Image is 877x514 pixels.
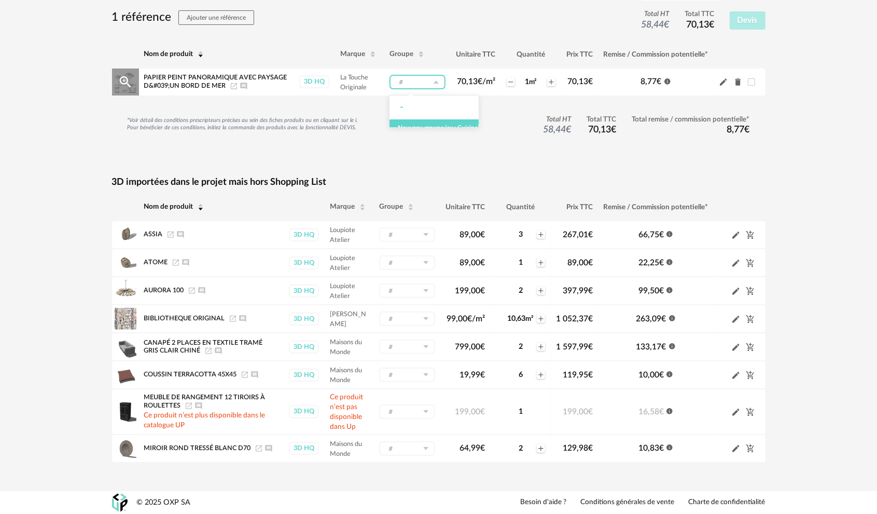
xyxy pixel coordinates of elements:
[144,395,266,409] span: Meuble de rangement 12 tiroirs à roulettes
[288,442,319,455] a: 3D HQ
[731,407,741,417] span: Pencil icon
[460,231,485,239] span: 89,00
[389,75,446,89] div: Sélectionner un groupe
[506,286,536,295] div: 2
[166,231,175,237] a: Launch icon
[641,20,669,30] span: 58,44
[379,368,435,382] div: Sélectionner un groupe
[178,10,254,25] button: Ajouter une référence
[460,444,485,452] span: 64,99
[112,177,765,188] h4: 3D importées dans le projet mais hors Shopping List
[521,498,567,507] a: Besoin d'aide ?
[330,339,362,355] span: Maisons du Monde
[638,408,664,416] span: 16,58
[529,78,537,86] span: m²
[379,255,435,270] div: Sélectionner un groupe
[659,408,664,416] span: €
[563,371,593,379] span: 119,95
[641,77,662,86] span: 8,77
[289,341,319,354] div: 3D HQ
[746,444,755,452] span: Cart Plus icon
[664,76,671,85] span: Information icon
[731,342,741,352] span: Pencil icon
[638,444,664,452] span: 10,83
[289,285,319,297] div: 3D HQ
[563,444,593,452] span: 129,98
[537,315,545,323] span: Plus icon
[115,308,136,330] img: Product pack shot
[188,287,196,293] a: Launch icon
[288,341,319,354] a: 3D HQ
[537,259,545,267] span: Plus icon
[480,259,485,267] span: €
[112,10,255,25] h3: 1 référence
[636,315,666,323] span: 263,09
[289,313,319,326] div: 3D HQ
[289,228,319,241] div: 3D HQ
[525,315,534,322] span: m²
[144,340,263,354] span: Canapé 2 places en textile tramé gris clair chiné
[563,408,593,416] span: 199,00
[115,401,136,423] img: Product pack shot
[299,75,330,88] a: 3D HQ
[115,438,136,459] img: Product pack shot
[144,74,287,89] span: Papier peint panoramique avec paysage d&#039;un bord de mer
[480,287,485,295] span: €
[144,445,251,451] span: Miroir rond tressé blanc D70
[214,347,222,354] span: Ajouter un commentaire
[330,283,355,299] span: Loupiote Atelier
[636,343,666,351] span: 133,17
[204,347,213,354] a: Launch icon
[289,256,319,269] div: 3D HQ
[638,287,664,295] span: 99,50
[731,443,741,453] span: Pencil icon
[447,315,485,323] span: 99,00
[288,285,319,297] a: 3D HQ
[611,125,617,134] span: €
[230,83,238,89] a: Launch icon
[589,125,617,134] span: 70,13
[556,343,593,351] span: 1 597,99
[389,50,413,58] span: Groupe
[589,343,593,351] span: €
[506,407,536,416] div: 1
[666,258,673,266] span: Information icon
[731,370,741,380] span: Pencil icon
[144,372,237,378] span: Coussin terracotta 45x45
[547,78,555,86] span: Plus icon
[255,445,263,451] a: Launch icon
[389,99,488,116] li: -
[490,193,551,221] th: Quantité
[641,10,669,19] span: Total HT
[659,287,664,295] span: €
[389,119,488,136] button: Nouveau groupe (ex.: Cuisine)
[731,314,741,324] span: Pencil icon
[516,77,546,87] div: 1
[589,315,593,323] span: €
[467,315,485,323] span: €/m²
[709,20,714,30] span: €
[568,77,593,86] span: 70,13
[144,316,225,322] span: bibliotheque original
[480,343,485,351] span: €
[112,494,128,512] img: OXP
[685,10,714,19] span: Total TTC
[185,402,193,409] span: Launch icon
[340,74,368,90] span: La Touche Originale
[581,498,675,507] a: Conditions générales de vente
[506,370,536,380] div: 6
[115,336,136,358] img: Product pack shot
[589,371,593,379] span: €
[746,231,755,239] span: Cart Plus icon
[662,315,666,323] span: €
[551,193,598,221] th: Prix TTC
[265,445,273,451] span: Ajouter un commentaire
[144,260,168,266] span: Atome
[745,125,750,134] span: €
[500,40,562,69] th: Quantité
[664,20,669,30] span: €
[480,408,485,416] span: €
